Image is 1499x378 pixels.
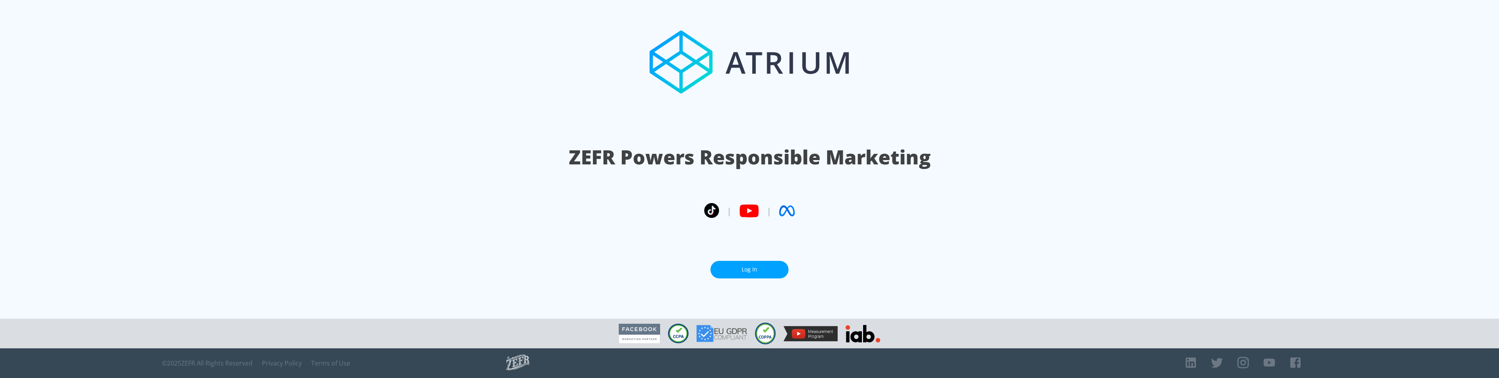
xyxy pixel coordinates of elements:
img: YouTube Measurement Program [783,326,838,341]
img: Facebook Marketing Partner [619,324,660,344]
span: | [727,205,732,217]
img: COPPA Compliant [755,323,776,344]
img: IAB [846,325,880,342]
a: Privacy Policy [262,359,302,367]
img: CCPA Compliant [668,324,689,343]
span: © 2025 ZEFR All Rights Reserved [162,359,253,367]
img: GDPR Compliant [696,325,747,342]
span: | [767,205,771,217]
h1: ZEFR Powers Responsible Marketing [569,144,931,171]
a: Log In [710,261,789,278]
a: Terms of Use [311,359,350,367]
